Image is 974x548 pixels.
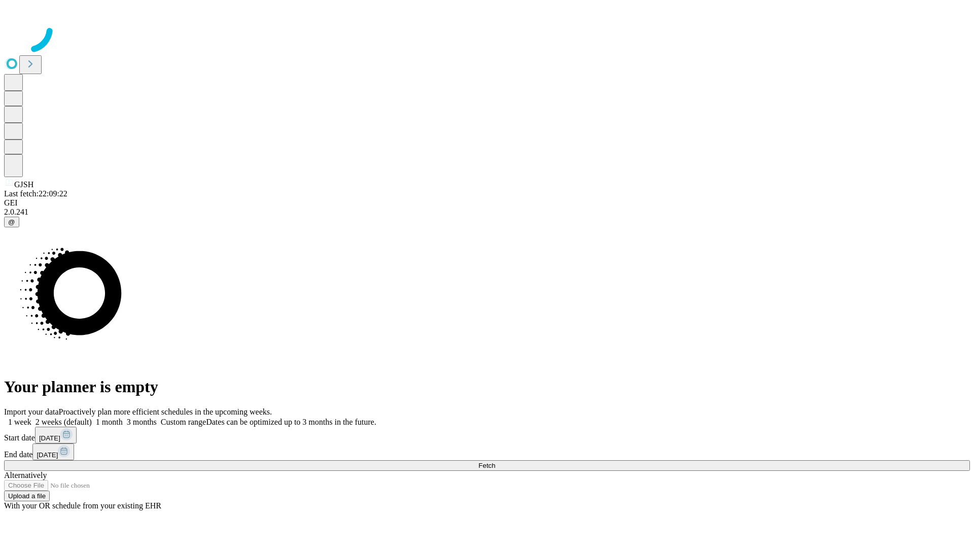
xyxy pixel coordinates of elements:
[4,208,970,217] div: 2.0.241
[4,427,970,443] div: Start date
[4,217,19,227] button: @
[4,189,67,198] span: Last fetch: 22:09:22
[32,443,74,460] button: [DATE]
[4,378,970,396] h1: Your planner is empty
[4,501,161,510] span: With your OR schedule from your existing EHR
[35,427,77,443] button: [DATE]
[59,407,272,416] span: Proactively plan more efficient schedules in the upcoming weeks.
[161,418,206,426] span: Custom range
[14,180,33,189] span: GJSH
[127,418,157,426] span: 3 months
[4,198,970,208] div: GEI
[8,418,31,426] span: 1 week
[206,418,376,426] span: Dates can be optimized up to 3 months in the future.
[4,460,970,471] button: Fetch
[96,418,123,426] span: 1 month
[36,418,92,426] span: 2 weeks (default)
[8,218,15,226] span: @
[478,462,495,469] span: Fetch
[39,434,60,442] span: [DATE]
[4,407,59,416] span: Import your data
[4,443,970,460] div: End date
[4,491,50,501] button: Upload a file
[37,451,58,459] span: [DATE]
[4,471,47,479] span: Alternatively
